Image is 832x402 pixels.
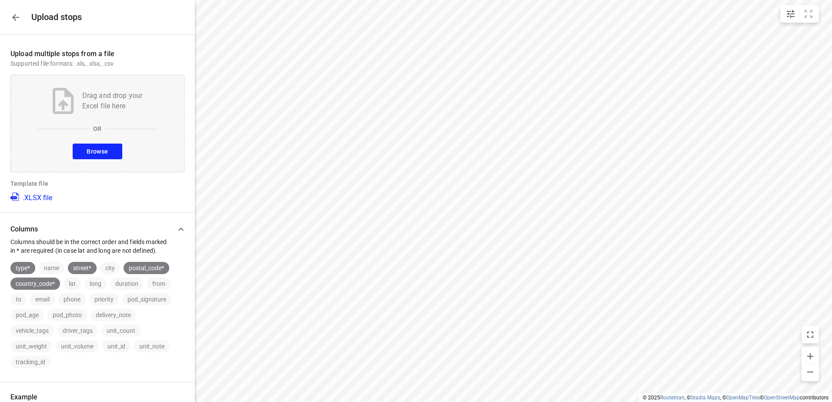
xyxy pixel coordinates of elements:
span: city [100,265,120,271]
p: Supported file formats: .xls, .xlsx, .csv [10,59,185,68]
span: name [39,265,64,271]
span: lat [64,280,81,287]
span: type* [10,265,35,271]
p: Columns should be in the correct order and fields marked in * are required (in case lat and long ... [10,238,172,255]
span: driver_tags [57,327,98,334]
div: ColumnsColumns should be in the correct order and fields marked in * are required (in case lat an... [10,221,185,255]
span: to [10,296,27,303]
p: Drag and drop your Excel file here [82,90,143,111]
span: phone [58,296,86,303]
a: OpenMapTiles [726,395,760,401]
p: OR [93,124,101,133]
img: XLSX [10,191,21,202]
a: .XLSX file [10,191,52,202]
span: unit_volume [56,343,99,350]
span: pod_signature [122,296,171,303]
span: unit_count [101,327,141,334]
span: priority [89,296,119,303]
div: ColumnsColumns should be in the correct order and fields marked in * are required (in case lat an... [10,255,185,368]
img: Upload file [53,88,74,114]
span: Browse [87,146,108,157]
span: tracking_id [10,358,50,365]
div: small contained button group [780,5,819,23]
button: Browse [73,144,122,159]
span: unit_weight [10,343,52,350]
li: © 2025 , © , © © contributors [643,395,829,401]
span: postal_code* [124,265,169,271]
span: unit_note [134,343,170,350]
span: unit_id [102,343,131,350]
a: OpenStreetMap [764,395,800,401]
span: duration [110,280,144,287]
p: Upload multiple stops from a file [10,49,185,59]
p: Template file [10,179,185,188]
span: long [84,280,107,287]
span: email [30,296,55,303]
a: Routetitan [660,395,684,401]
a: Stadia Maps [691,395,720,401]
span: street* [68,265,97,271]
span: pod_age [10,312,44,318]
span: delivery_note [91,312,136,318]
span: pod_photo [47,312,87,318]
h5: Upload stops [31,12,82,22]
span: country_code* [10,280,60,287]
span: vehicle_tags [10,327,54,334]
span: from [147,280,171,287]
button: Map settings [782,5,799,23]
p: Columns [10,225,172,233]
p: Example [10,393,185,401]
